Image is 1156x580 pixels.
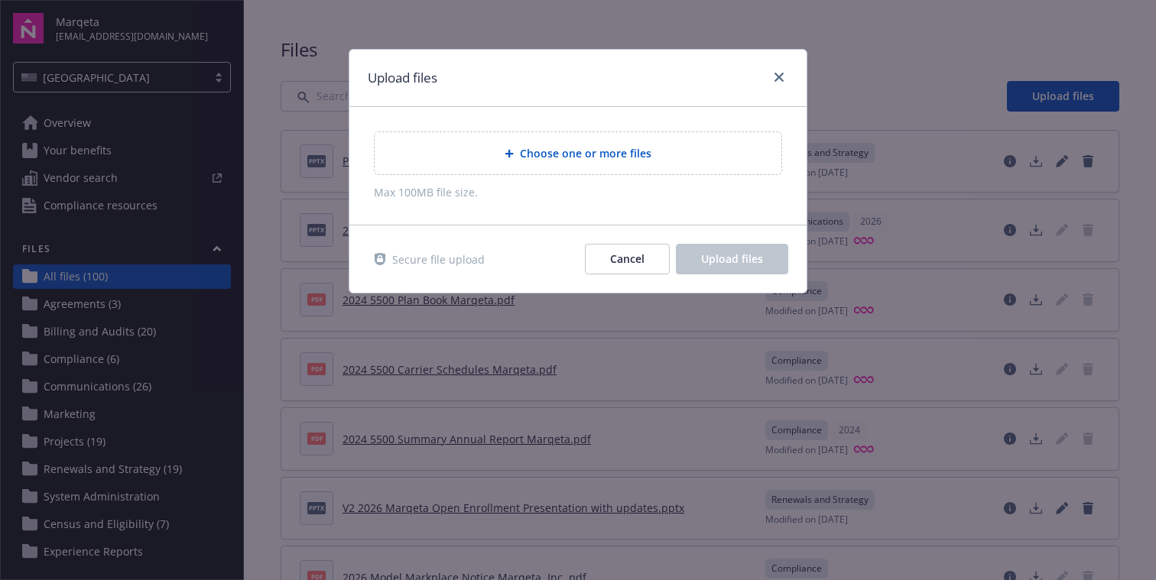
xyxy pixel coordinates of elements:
h1: Upload files [368,68,437,88]
span: Secure file upload [392,251,485,267]
span: Upload files [701,251,763,266]
div: Choose one or more files [374,131,782,175]
a: close [770,68,788,86]
span: Cancel [610,251,645,266]
span: Choose one or more files [520,145,651,161]
span: Max 100MB file size. [374,184,782,200]
button: Cancel [585,244,670,274]
button: Upload files [676,244,788,274]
